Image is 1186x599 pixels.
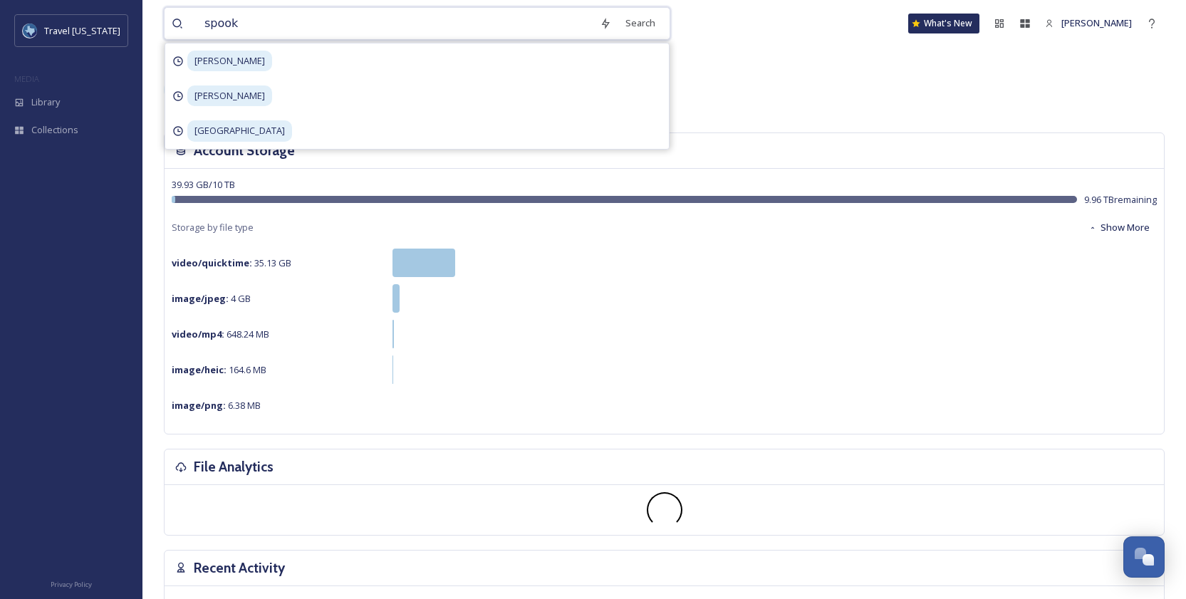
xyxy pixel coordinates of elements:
span: 4 GB [172,292,251,305]
h3: Account Storage [194,140,295,161]
strong: video/mp4 : [172,328,224,340]
span: Library [31,95,60,109]
button: Open Chat [1123,536,1165,578]
h3: Recent Activity [194,558,285,578]
span: Collections [31,123,78,137]
span: [PERSON_NAME] [187,51,272,71]
span: [GEOGRAPHIC_DATA] [187,120,292,141]
input: Search your library [197,8,593,39]
span: 6.38 MB [172,399,261,412]
span: [PERSON_NAME] [1061,16,1132,29]
strong: image/heic : [172,363,227,376]
span: MEDIA [14,73,39,84]
div: Search [618,9,662,37]
strong: video/quicktime : [172,256,252,269]
span: Storage by file type [172,221,254,234]
strong: image/jpeg : [172,292,229,305]
span: 164.6 MB [172,363,266,376]
strong: image/png : [172,399,226,412]
img: images%20%281%29.jpeg [23,24,37,38]
span: Privacy Policy [51,580,92,589]
a: [PERSON_NAME] [1038,9,1139,37]
span: 9.96 TB remaining [1084,193,1157,207]
a: What's New [908,14,979,33]
button: Show More [1081,214,1157,241]
span: 39.93 GB / 10 TB [172,178,235,191]
span: [PERSON_NAME] [187,85,272,106]
span: 648.24 MB [172,328,269,340]
span: Travel [US_STATE] [44,24,120,37]
a: Privacy Policy [51,575,92,592]
span: 35.13 GB [172,256,291,269]
h3: File Analytics [194,457,274,477]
